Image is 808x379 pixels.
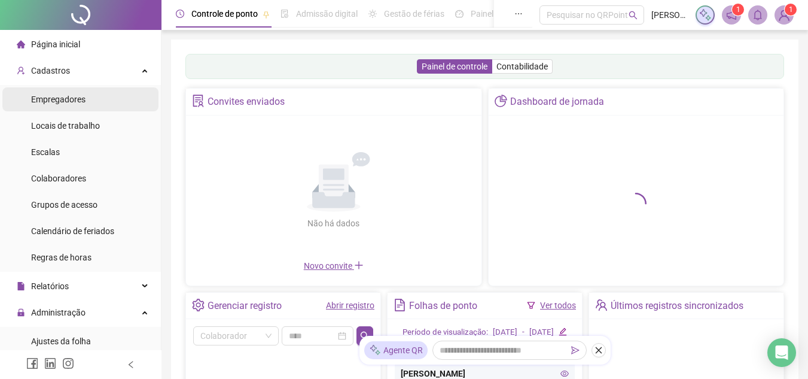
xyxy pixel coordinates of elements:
span: solution [192,95,205,107]
span: lock [17,308,25,317]
div: Folhas de ponto [409,296,477,316]
span: Grupos de acesso [31,200,97,210]
span: filter [527,301,535,310]
span: Regras de horas [31,253,92,262]
span: instagram [62,357,74,369]
a: Abrir registro [326,301,374,310]
div: Não há dados [279,217,389,230]
span: left [127,360,135,369]
img: sparkle-icon.fc2bf0ac1784a2077858766a79e2daf3.svg [699,8,712,22]
a: Ver todos [540,301,576,310]
span: file-text [394,299,406,311]
span: Gestão de férias [384,9,444,19]
div: Período de visualização: [403,326,488,339]
span: Página inicial [31,40,80,49]
span: Relatórios [31,281,69,291]
span: 1 [789,5,793,14]
div: Últimos registros sincronizados [611,296,743,316]
span: Controle de ponto [191,9,258,19]
div: Gerenciar registro [208,296,282,316]
span: Contabilidade [496,62,548,71]
span: close [594,346,603,354]
span: Ajustes da folha [31,336,91,346]
img: sparkle-icon.fc2bf0ac1784a2077858766a79e2daf3.svg [369,344,381,357]
div: - [522,326,525,339]
span: file [17,282,25,290]
span: Locais de trabalho [31,121,100,131]
span: [PERSON_NAME] [651,8,688,22]
span: search [629,11,638,20]
span: edit [559,328,566,335]
div: Dashboard de jornada [510,92,604,112]
sup: 1 [732,4,744,16]
sup: Atualize o seu contato no menu Meus Dados [785,4,797,16]
div: [DATE] [493,326,517,339]
span: Administração [31,308,86,317]
span: Empregadores [31,95,86,104]
span: pushpin [263,11,270,18]
span: ellipsis [514,10,523,18]
span: clock-circle [176,10,184,18]
span: setting [192,299,205,311]
span: file-done [280,10,289,18]
span: Colaboradores [31,174,86,183]
span: bell [752,10,763,20]
div: [DATE] [529,326,554,339]
span: sun [368,10,377,18]
span: Admissão digital [296,9,358,19]
span: plus [354,260,364,270]
span: loading [625,193,647,214]
span: home [17,40,25,48]
span: eye [560,369,569,378]
span: facebook [26,357,38,369]
span: Calendário de feriados [31,226,114,236]
span: team [595,299,608,311]
span: notification [726,10,737,20]
span: Painel do DP [471,9,517,19]
span: dashboard [455,10,464,18]
div: Convites enviados [208,92,285,112]
img: 56870 [775,6,793,24]
span: user-add [17,66,25,75]
div: Agente QR [364,341,428,359]
span: Cadastros [31,66,70,75]
span: search [360,331,370,341]
span: Escalas [31,147,60,157]
span: Painel de controle [422,62,487,71]
span: send [571,346,580,354]
span: pie-chart [495,95,507,107]
span: linkedin [44,357,56,369]
span: Novo convite [304,261,364,271]
span: 1 [736,5,740,14]
div: Open Intercom Messenger [767,338,796,367]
